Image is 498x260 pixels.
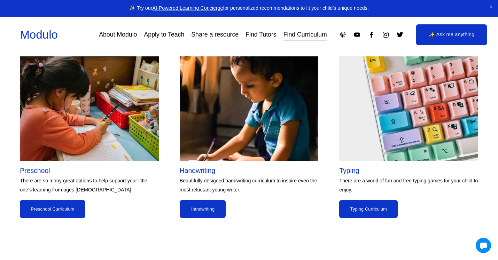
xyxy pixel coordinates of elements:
p: There are a world of fun and free typing games for your child to enjoy. [339,176,478,194]
a: Preschool Curriculum [20,200,85,218]
a: Share a resource [191,29,239,41]
a: ✨ Ask me anything [416,24,487,45]
a: Handwriting [180,200,226,218]
a: Apple Podcasts [339,31,347,38]
a: Find Curriculum [283,29,327,41]
a: About Modulo [99,29,137,41]
h2: Typing [339,166,478,175]
a: Modulo [20,28,58,41]
p: Beautifully designed handwriting curriculum to inspire even the most reluctant young writer. [180,176,319,194]
a: Facebook [368,31,375,38]
h2: Handwriting [180,166,319,175]
h2: Preschool [20,166,159,175]
a: YouTube [353,31,361,38]
a: AI-Powered Learning Concierge [152,5,223,11]
a: Twitter [396,31,404,38]
a: Find Tutors [246,29,277,41]
a: Instagram [382,31,389,38]
a: Apply to Teach [144,29,184,41]
a: Typing Curriculum [339,200,398,218]
p: There are so many great options to help support your little one’s learning from ages [DEMOGRAPHIC... [20,176,159,194]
